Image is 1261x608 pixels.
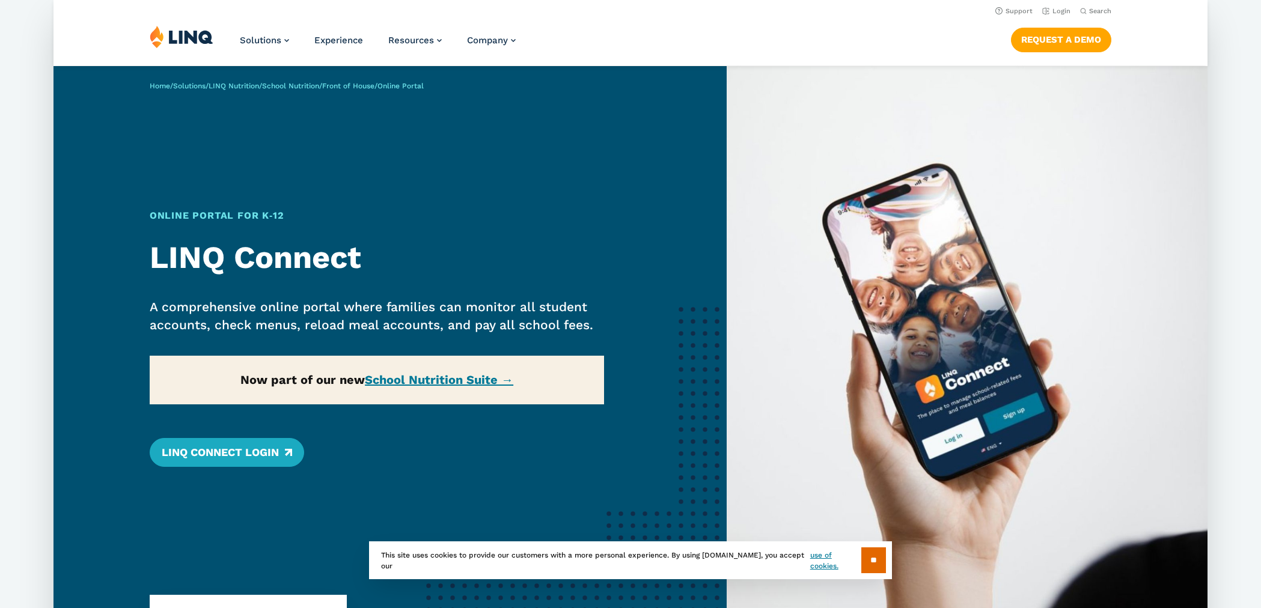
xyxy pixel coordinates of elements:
a: Solutions [240,35,289,46]
span: Resources [388,35,434,46]
a: School Nutrition [262,82,319,90]
a: School Nutrition Suite → [365,372,513,387]
span: Company [467,35,508,46]
span: / / / / / [150,82,424,90]
img: LINQ | K‑12 Software [150,25,213,48]
a: Login [1042,7,1070,15]
a: Support [995,7,1033,15]
a: Resources [388,35,442,46]
strong: LINQ Connect [150,239,361,276]
a: Home [150,82,170,90]
nav: Button Navigation [1011,25,1111,52]
a: LINQ Nutrition [209,82,259,90]
p: A comprehensive online portal where families can monitor all student accounts, check menus, reloa... [150,298,605,334]
a: LINQ Connect Login [150,438,304,467]
a: Front of House [322,82,374,90]
nav: Utility Navigation [53,4,1208,17]
div: This site uses cookies to provide our customers with a more personal experience. By using [DOMAIN... [369,541,892,579]
a: Company [467,35,516,46]
h1: Online Portal for K‑12 [150,208,605,223]
a: Experience [314,35,363,46]
strong: Now part of our new [240,372,513,387]
span: Search [1089,7,1111,15]
a: use of cookies. [810,550,861,571]
span: Solutions [240,35,281,46]
a: Request a Demo [1011,28,1111,52]
a: Solutions [173,82,206,90]
span: Online Portal [377,82,424,90]
nav: Primary Navigation [240,25,516,65]
button: Open Search Bar [1080,7,1111,16]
